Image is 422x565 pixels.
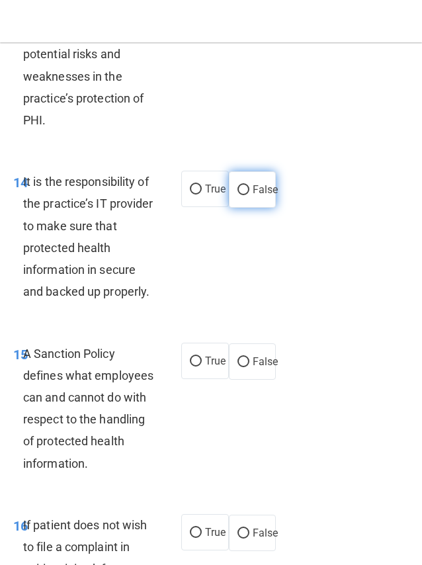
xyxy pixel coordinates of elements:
[237,357,249,367] input: False
[13,347,28,363] span: 15
[190,357,202,367] input: True
[205,183,226,195] span: True
[205,355,226,367] span: True
[23,347,153,470] span: A Sanction Policy defines what employees can and cannot do with respect to the handling of protec...
[253,355,278,368] span: False
[253,183,278,196] span: False
[13,175,28,191] span: 14
[13,518,28,534] span: 16
[205,526,226,539] span: True
[190,185,202,195] input: True
[23,175,153,298] span: It is the responsibility of the practice’s IT provider to make sure that protected health informa...
[237,185,249,195] input: False
[253,527,278,539] span: False
[190,528,202,538] input: True
[237,529,249,539] input: False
